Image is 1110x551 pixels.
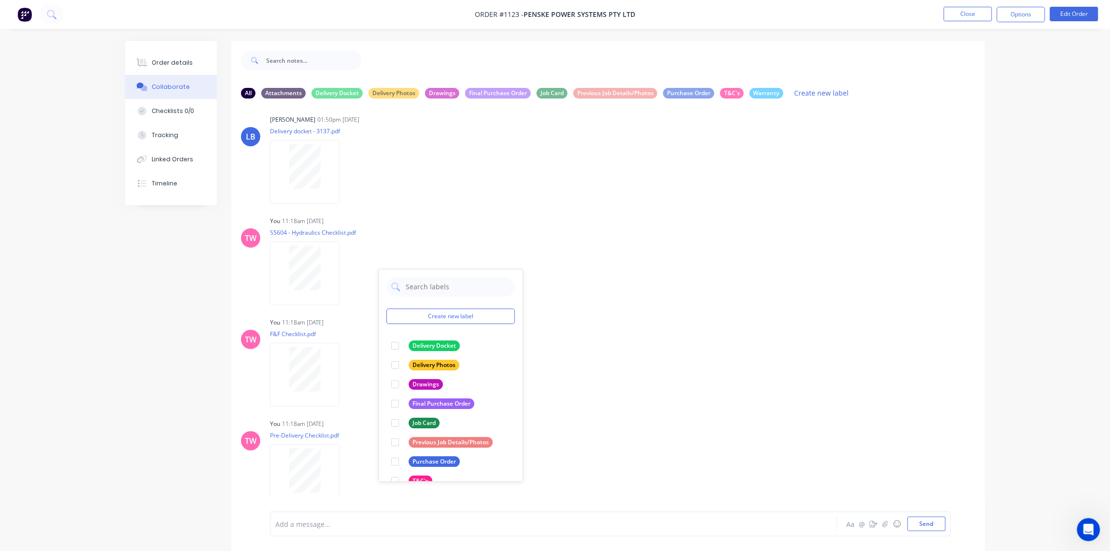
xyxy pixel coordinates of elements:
[152,179,178,188] div: Timeline
[720,88,744,99] div: T&C's
[270,318,280,327] div: You
[245,435,256,447] div: TW
[845,518,856,530] button: Aa
[1050,7,1098,21] button: Edit Order
[270,228,356,237] p: S5604 - Hydraulics Checklist.pdf
[97,301,145,340] button: News
[908,517,946,531] button: Send
[20,137,39,156] img: Profile image for Maricar
[663,88,714,99] div: Purchase Order
[270,330,349,338] p: F&F Checklist.pdf
[409,380,443,390] div: Drawings
[386,309,515,325] button: Create new label
[17,7,32,22] img: Factory
[270,431,349,439] p: Pre-Delivery Checklist.pdf
[475,10,524,19] span: Order #1123 -
[125,51,217,75] button: Order details
[152,131,179,140] div: Tracking
[369,88,419,99] div: Delivery Photos
[125,147,217,171] button: Linked Orders
[152,107,195,115] div: Checklists 0/0
[465,88,531,99] div: Final Purchase Order
[241,88,256,99] div: All
[312,88,363,99] div: Delivery Docket
[10,170,184,206] div: Send us a messageWe typically reply in under 10 minutes
[245,232,256,244] div: TW
[282,217,324,226] div: 11:18am [DATE]
[266,51,362,70] input: Search notes...
[112,325,130,332] span: News
[317,115,359,124] div: 01:50pm [DATE]
[10,265,184,320] div: New featureImprovementFactory Weekly Updates - [DATE]
[145,301,193,340] button: Help
[409,360,459,371] div: Delivery Photos
[125,75,217,99] button: Collaborate
[43,137,455,145] span: Okay thank you for that. The partially invoiced ones are coming up as the still to be paid amount...
[56,325,89,332] span: Messages
[261,88,306,99] div: Attachments
[125,123,217,147] button: Tracking
[43,146,68,156] div: Maricar
[1077,518,1100,541] iframe: Intercom live chat
[161,325,177,332] span: Help
[537,88,568,99] div: Job Card
[125,171,217,196] button: Timeline
[856,518,868,530] button: @
[13,325,35,332] span: Home
[19,69,174,85] p: Hi [PERSON_NAME]
[409,476,432,487] div: T&C's
[789,86,854,99] button: Create new label
[20,233,173,253] button: Share it with us
[246,131,256,142] div: LB
[997,7,1045,22] button: Options
[270,115,315,124] div: [PERSON_NAME]
[891,518,903,530] button: ☺
[19,18,77,34] img: logo
[152,83,190,91] div: Collaborate
[152,58,193,67] div: Order details
[19,85,174,101] p: How can we help?
[409,418,440,429] div: Job Card
[10,128,183,164] div: Profile image for MaricarOkay thank you for that. The partially invoiced ones are coming up as th...
[282,318,324,327] div: 11:18am [DATE]
[20,289,156,299] div: Factory Weekly Updates - [DATE]
[152,155,194,164] div: Linked Orders
[270,127,349,135] p: Delivery docket - 3137.pdf
[20,219,173,229] h2: Have an idea or feature request?
[125,99,217,123] button: Checklists 0/0
[20,178,161,188] div: Send us a message
[10,114,184,165] div: Recent messageProfile image for MaricarOkay thank you for that. The partially invoiced ones are c...
[409,438,493,448] div: Previous Job Details/Photos
[409,341,460,352] div: Delivery Docket
[405,278,510,297] input: Search labels
[409,457,460,467] div: Purchase Order
[573,88,657,99] div: Previous Job Details/Photos
[425,88,459,99] div: Drawings
[20,273,67,283] div: New feature
[71,273,122,283] div: Improvement
[70,146,100,156] div: • 2m ago
[20,122,173,132] div: Recent message
[750,88,783,99] div: Warranty
[20,188,161,198] div: We typically reply in under 10 minutes
[270,217,280,226] div: You
[270,420,280,428] div: You
[409,399,474,410] div: Final Purchase Order
[48,301,97,340] button: Messages
[282,420,324,428] div: 11:18am [DATE]
[524,10,635,19] span: Penske Power Systems Pty Ltd
[245,334,256,345] div: TW
[944,7,992,21] button: Close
